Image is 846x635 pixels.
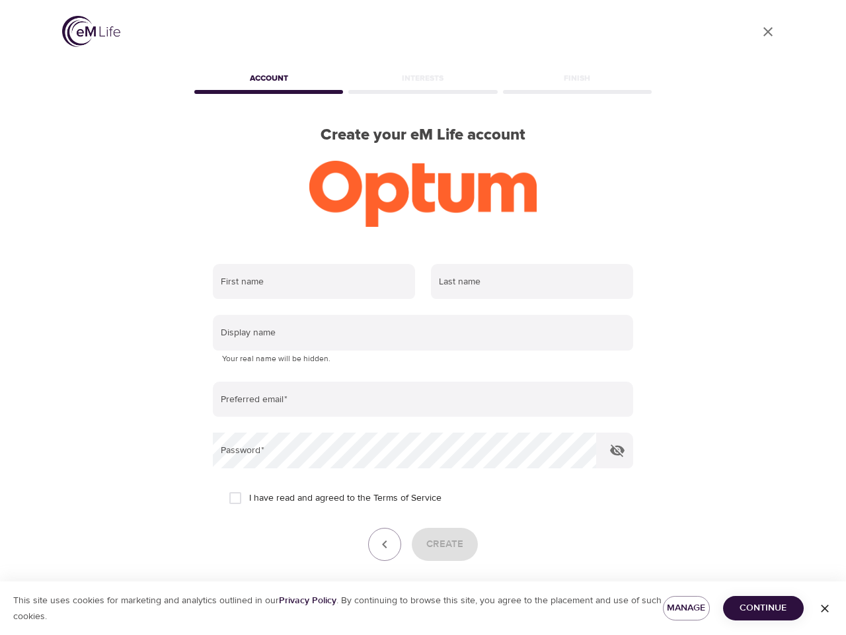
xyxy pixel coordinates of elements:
[279,595,336,607] a: Privacy Policy
[309,161,537,227] img: Optum-logo-ora-RGB.png
[222,353,624,366] p: Your real name will be hidden.
[249,491,442,505] span: I have read and agreed to the
[673,600,699,616] span: Manage
[373,491,442,505] a: Terms of Service
[62,16,120,47] img: logo
[192,126,654,145] h2: Create your eM Life account
[734,600,793,616] span: Continue
[663,596,710,620] button: Manage
[723,596,804,620] button: Continue
[752,16,784,48] a: close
